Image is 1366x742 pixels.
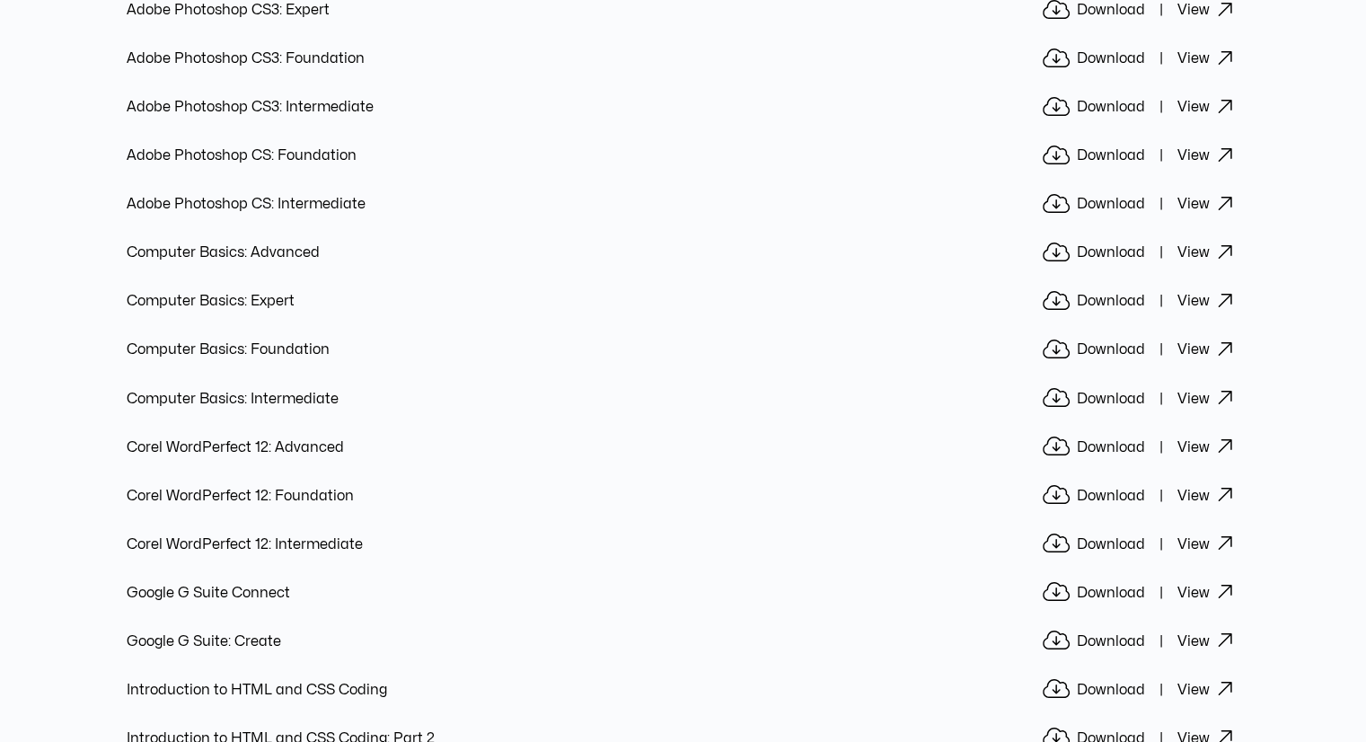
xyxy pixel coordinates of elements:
a: View [1177,289,1240,314]
a: View [1177,144,1240,168]
a: Download [1036,47,1149,71]
a: Google G Suite: Create [127,629,281,653]
a: Download [1036,580,1149,605]
a: Download [1036,677,1149,702]
a: Download [1036,338,1149,362]
a: View [1177,677,1240,702]
a: Computer Basics: Advanced [127,241,320,265]
a: View [1177,483,1240,508]
a: Download [1036,241,1149,265]
a: Download [1036,629,1149,653]
a: Download [1036,289,1149,314]
a: Adobe Photoshop CS: Intermediate [127,192,366,216]
a: View [1177,386,1240,411]
a: Download [1036,483,1149,508]
a: Corel WordPerfect 12: Advanced [127,435,344,459]
a: View [1177,95,1240,119]
a: View [1177,241,1240,265]
a: Adobe Photoshop CS: Foundation [127,144,357,168]
a: Corel WordPerfect 12: Intermediate [127,532,363,556]
a: Adobe Photoshop CS3: Foundation [127,47,365,71]
a: Download [1036,192,1149,216]
a: View [1177,435,1240,459]
a: Download [1036,144,1149,168]
a: Google G Suite Connect [127,580,290,605]
a: Computer Basics: Expert [127,289,295,314]
a: Download [1036,435,1149,459]
a: View [1177,532,1240,556]
a: Introduction to HTML and CSS Coding [127,677,387,702]
a: Download [1036,386,1149,411]
a: View [1177,47,1240,71]
a: View [1177,192,1240,216]
a: Computer Basics: Intermediate [127,386,339,411]
a: Download [1036,95,1149,119]
a: Computer Basics: Foundation [127,338,330,362]
a: View [1177,580,1240,605]
a: View [1177,629,1240,653]
a: View [1177,338,1240,362]
a: Corel WordPerfect 12: Foundation [127,483,354,508]
a: Adobe Photoshop CS3: Intermediate [127,95,374,119]
a: Download [1036,532,1149,556]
